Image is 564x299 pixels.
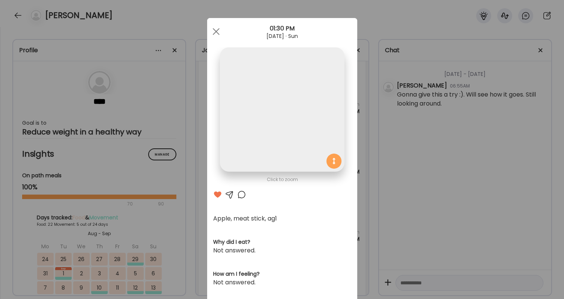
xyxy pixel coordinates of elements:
[213,270,351,278] h3: How am I feeling?
[213,278,351,287] div: Not answered.
[213,214,351,223] div: Apple, meat stick, ag1
[213,238,351,246] h3: Why did I eat?
[207,33,357,39] div: [DATE] · Sun
[207,24,357,33] div: 01:30 PM
[213,175,351,184] div: Click to zoom
[213,246,351,255] div: Not answered.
